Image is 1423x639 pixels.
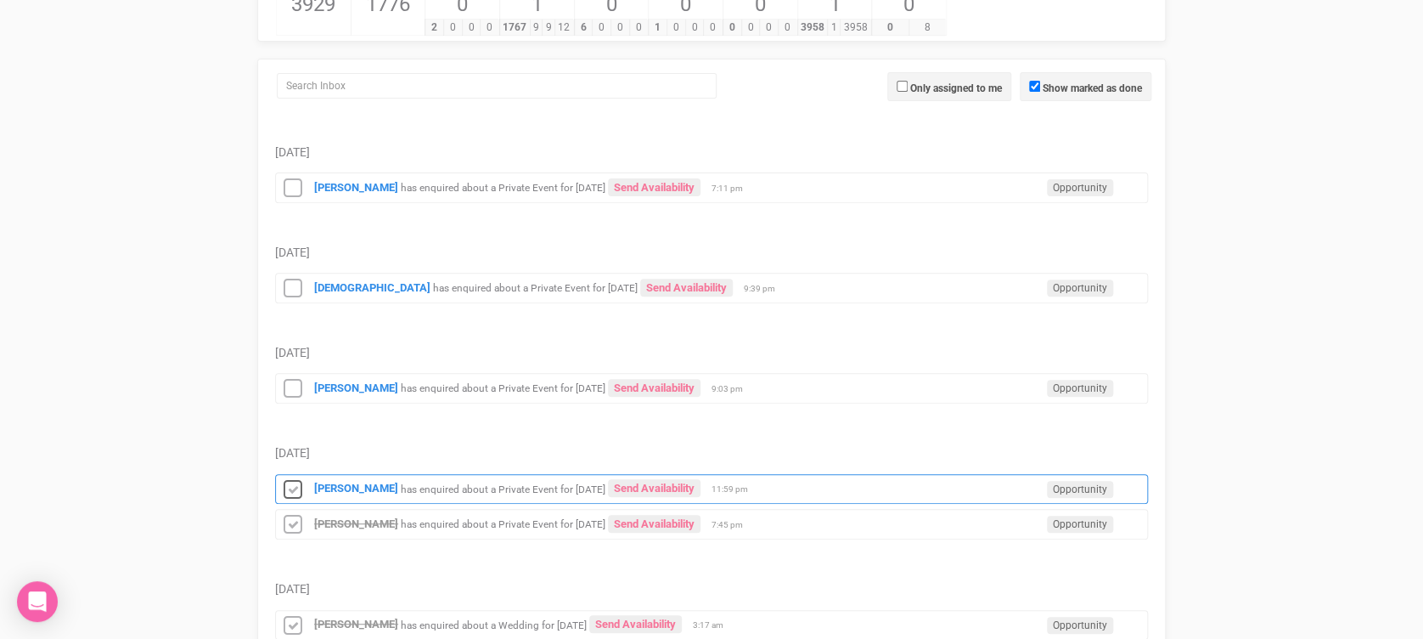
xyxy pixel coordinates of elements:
span: 1 [827,20,841,36]
h5: [DATE] [275,246,1148,259]
span: 0 [778,20,797,36]
small: has enquired about a Private Event for [DATE] [401,182,605,194]
span: Opportunity [1047,179,1113,196]
span: 0 [723,20,742,36]
span: 7:11 pm [711,183,754,195]
span: 0 [703,20,723,36]
a: [PERSON_NAME] [314,618,398,631]
label: Show marked as done [1043,81,1142,96]
span: 0 [462,20,481,36]
input: Search Inbox [277,73,717,99]
span: Opportunity [1047,481,1113,498]
span: Opportunity [1047,617,1113,634]
span: 0 [480,20,499,36]
span: 9 [530,20,543,36]
span: 6 [574,20,593,36]
h5: [DATE] [275,583,1148,596]
a: Send Availability [608,479,700,497]
span: 0 [741,20,761,36]
small: has enquired about a Private Event for [DATE] [401,483,605,495]
small: has enquired about a Private Event for [DATE] [433,282,638,294]
span: 0 [759,20,779,36]
a: Send Availability [608,515,700,533]
span: 12 [554,20,574,36]
span: 0 [667,20,686,36]
span: Opportunity [1047,516,1113,533]
span: 2 [425,20,444,36]
span: 9:03 pm [711,383,754,395]
a: [PERSON_NAME] [314,482,398,495]
span: 3958 [840,20,871,36]
span: 8 [908,20,946,36]
h5: [DATE] [275,447,1148,460]
h5: [DATE] [275,146,1148,159]
span: 3958 [797,20,829,36]
small: has enquired about a Wedding for [DATE] [401,619,587,631]
a: Send Availability [608,379,700,397]
span: 9:39 pm [744,283,786,295]
h5: [DATE] [275,347,1148,359]
div: Open Intercom Messenger [17,581,58,622]
span: Opportunity [1047,280,1113,297]
span: 0 [443,20,463,36]
small: has enquired about a Private Event for [DATE] [401,518,605,530]
a: [PERSON_NAME] [314,382,398,394]
a: Send Availability [589,615,682,633]
small: has enquired about a Private Event for [DATE] [401,382,605,394]
a: Send Availability [640,279,733,297]
a: Send Availability [608,178,700,196]
a: [PERSON_NAME] [314,181,398,194]
a: [DEMOGRAPHIC_DATA] [314,281,430,294]
span: 3:17 am [693,619,735,631]
span: 7:45 pm [711,519,754,531]
span: 0 [610,20,630,36]
span: 9 [542,20,555,36]
span: 0 [685,20,705,36]
span: 1 [648,20,667,36]
label: Only assigned to me [910,81,1002,96]
a: [PERSON_NAME] [314,517,398,530]
span: 0 [871,20,908,36]
span: 11:59 pm [711,483,754,495]
span: 0 [629,20,649,36]
span: 0 [592,20,611,36]
span: 1767 [499,20,531,36]
span: Opportunity [1047,380,1113,397]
